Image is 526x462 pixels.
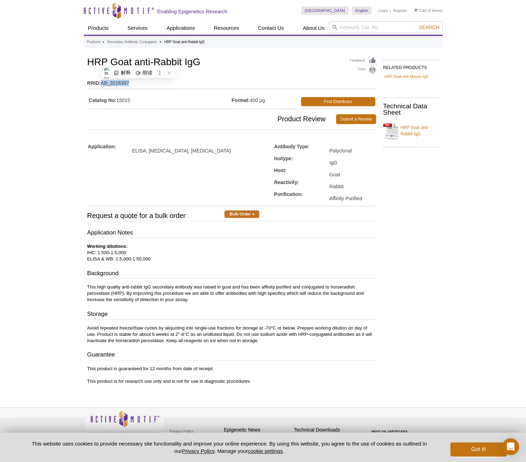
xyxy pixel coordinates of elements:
button: cookie settings [248,448,282,454]
td: 15015 [87,93,232,107]
th: Purification: [274,191,329,202]
a: Submit a Review [336,114,376,124]
button: Got it! [450,442,506,456]
td: Goat [329,167,375,178]
td: 400 µg [232,93,300,107]
h4: Technical Downloads [294,427,361,433]
h3: Request a quote for a bulk order [87,208,376,219]
strong: Working dilutions: [87,244,128,249]
strong: Catalog No: [89,97,117,103]
a: Feedback [350,57,376,64]
span: Product Review [87,114,336,124]
a: Applications [162,21,199,35]
input: Keyword, Cat. No. [329,21,443,33]
h2: Enabling Epigenetics Research [157,8,227,15]
strong: Format: [232,97,250,103]
img: Bulk Order Button [186,210,259,218]
li: | [390,6,391,15]
p: This website uses cookies to provide necessary site functionality and improve your online experie... [20,440,439,455]
a: Products [87,39,101,45]
button: Search [417,24,441,30]
a: English [352,6,371,15]
li: HRP Goat anti-Rabbit IgG [164,40,205,44]
th: Application: [88,143,131,155]
th: Reactivity: [274,179,329,190]
td: AB_3216397 [87,76,376,87]
a: Privacy Policy [182,448,214,454]
h4: Epigenetic News [224,427,291,433]
img: Your Cart [414,8,417,12]
th: Isotype: [274,155,329,167]
a: Cart [414,8,426,13]
h3: Application Notes [87,229,376,238]
strong: RRID: [87,80,101,86]
h1: HRP Goat anti-Rabbit IgG [87,57,376,69]
h3: Guarantee [87,351,376,360]
a: Print [350,66,376,74]
a: Login [378,8,388,13]
p: This product is guaranteed for 12 months from date of receipt. This product is for research use o... [87,366,376,385]
li: » [159,40,162,44]
a: Find Distributor [301,97,375,106]
h3: Background [87,269,376,279]
a: Services [123,21,152,35]
p: This high quality anti-rabbit IgG secondary antibody was raised in goat and has been affinity pur... [87,284,376,303]
a: HRP Goat anti-Mouse IgG [384,73,429,80]
th: Antibody Type: [274,143,329,155]
img: Active Motif, [84,408,164,436]
span: Search [419,25,439,30]
a: HRP Goat anti-Rabbit IgG [383,120,439,141]
th: Host: [274,167,329,178]
a: Contact Us [254,21,288,35]
li: » [102,40,104,44]
a: Products [84,21,113,35]
table: Click to Verify - This site chose Symantec SSL for secure e-commerce and confidential communicati... [364,420,417,435]
a: [GEOGRAPHIC_DATA] [301,6,349,15]
li: (0 items) [414,6,443,15]
td: Rabbit [329,179,375,190]
td: Polyclonal [329,143,375,155]
a: ABOUT SSL CERTIFICATES [371,430,408,433]
td: Affinity Purified [329,191,375,202]
p: Avoid repeated freeze/thaw cycles by aliquoting into single-use fractions for storage at -70°C or... [87,325,376,344]
td: IgG [329,155,375,167]
a: Request a quote for a bulk antibody order [186,210,259,219]
td: ELISA, [MEDICAL_DATA], [MEDICAL_DATA] [132,143,262,155]
a: About Us [299,21,329,35]
a: Secondary Antibody Conjugates [107,39,157,45]
p: IHC: 1:500-1:5,000 ELISA & WB: 1:5,000-1:50,000 [87,243,376,262]
a: Register [393,8,407,13]
h3: Storage [87,310,376,320]
h2: RELATED PRODUCTS [383,60,439,72]
div: Open Intercom Messenger [502,438,519,455]
h2: Technical Data Sheet [383,103,439,116]
a: Resources [210,21,243,35]
a: Privacy Policy [168,426,195,436]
